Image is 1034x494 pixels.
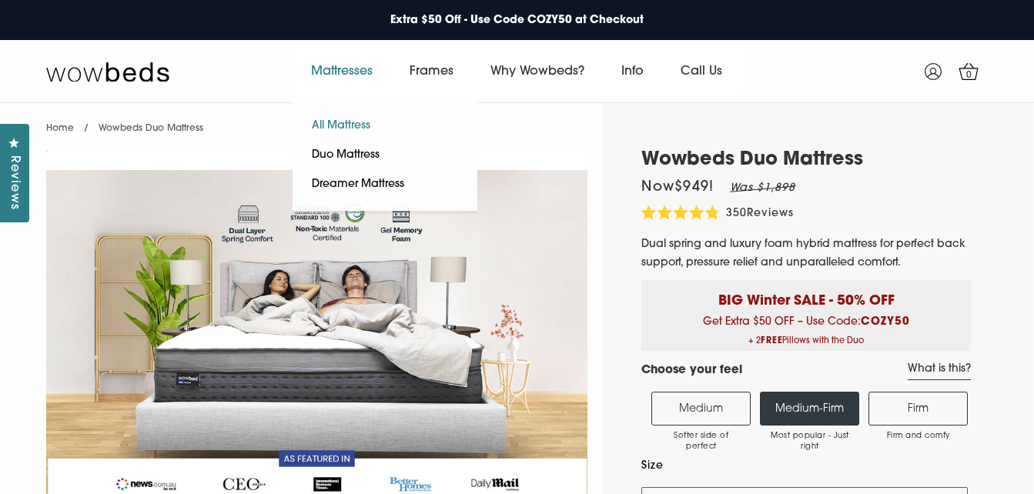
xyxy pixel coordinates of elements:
a: Frames [391,50,472,93]
a: Why Wowbeds? [472,50,603,93]
span: + 2 Pillows with the Duo [653,332,959,351]
b: COZY50 [861,316,910,328]
span: Reviews [4,155,24,210]
span: Softer side of perfect [660,431,742,452]
a: Info [603,50,662,93]
span: 350 [726,208,747,219]
h1: Wowbeds Duo Mattress [641,149,971,172]
p: BIG Winter SALE - 50% OFF [653,280,959,312]
a: What is this? [908,362,971,380]
span: Dual spring and luxury foam hybrid mattress for perfect back support, pressure relief and unparal... [641,239,965,269]
a: 0 [949,52,988,91]
em: Was $1,898 [730,182,796,194]
div: 350Reviews [641,205,794,223]
label: Medium [651,392,751,426]
span: Wowbeds Duo Mattress [99,124,203,133]
label: Firm [868,392,968,426]
a: Dreamer Mattress [293,170,423,199]
a: Home [46,124,74,133]
span: Most popular - Just right [768,431,851,452]
label: Size [641,456,968,476]
span: / [84,124,89,133]
span: Firm and comfy [877,431,959,442]
b: FREE [761,337,782,345]
span: Now $949 ! [641,181,714,195]
span: 0 [962,68,977,83]
a: Mattresses [293,50,391,93]
nav: breadcrumbs [46,103,203,142]
span: Get Extra $50 OFF – Use Code: [653,316,959,351]
a: All Mattress [293,112,390,141]
a: Duo Mattress [293,141,399,170]
a: Call Us [662,50,741,93]
label: Medium-Firm [760,392,859,426]
h4: Choose your feel [641,362,742,380]
img: Wow Beds Logo [46,61,169,82]
span: Reviews [747,208,794,219]
a: Extra $50 Off - Use Code COZY50 at Checkout [383,5,651,36]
